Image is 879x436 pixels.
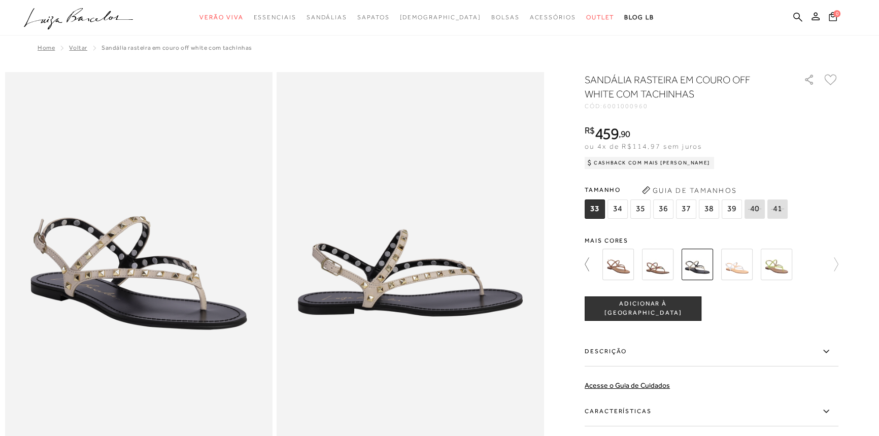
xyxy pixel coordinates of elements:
[624,14,654,21] span: BLOG LB
[721,249,753,280] img: SANDÁLIA RASTEIRA EM COURO PRATA COM TACHINHAS
[602,249,634,280] img: SANDÁLIA RASTEIRA EM COURO CARAMELO COM TACHINHAS
[585,397,838,426] label: Características
[603,103,648,110] span: 6001000960
[761,249,792,280] img: SANDÁLIA RASTEIRA EM COURO VERDE PERIDOT COM TACHINHAS
[586,14,615,21] span: Outlet
[745,199,765,219] span: 40
[833,10,840,17] span: 0
[585,337,838,366] label: Descrição
[585,126,595,135] i: R$
[585,73,775,101] h1: SANDÁLIA RASTEIRA EM COURO OFF WHITE COM TACHINHAS
[585,381,670,389] a: Acesse o Guia de Cuidados
[653,199,673,219] span: 36
[595,124,619,143] span: 459
[38,44,55,51] a: Home
[619,129,630,139] i: ,
[607,199,628,219] span: 34
[767,199,788,219] span: 41
[586,8,615,27] a: categoryNavScreenReaderText
[69,44,87,51] a: Voltar
[491,14,520,21] span: Bolsas
[624,8,654,27] a: BLOG LB
[530,8,576,27] a: categoryNavScreenReaderText
[722,199,742,219] span: 39
[102,44,252,51] span: SANDÁLIA RASTEIRA EM COURO OFF WHITE COM TACHINHAS
[253,8,296,27] a: categoryNavScreenReaderText
[585,296,701,321] button: ADICIONAR À [GEOGRAPHIC_DATA]
[585,238,838,244] span: Mais cores
[630,199,651,219] span: 35
[585,103,788,109] div: CÓD:
[307,14,347,21] span: Sandálias
[585,299,701,317] span: ADICIONAR À [GEOGRAPHIC_DATA]
[585,182,790,197] span: Tamanho
[399,14,481,21] span: [DEMOGRAPHIC_DATA]
[357,14,389,21] span: Sapatos
[676,199,696,219] span: 37
[399,8,481,27] a: noSubCategoriesText
[682,249,713,280] img: SANDÁLIA RASTEIRA EM COURO OFF WHITE COM TACHINHAS
[638,182,740,198] button: Guia de Tamanhos
[199,8,243,27] a: categoryNavScreenReaderText
[585,199,605,219] span: 33
[357,8,389,27] a: categoryNavScreenReaderText
[699,199,719,219] span: 38
[530,14,576,21] span: Acessórios
[621,128,630,139] span: 90
[491,8,520,27] a: categoryNavScreenReaderText
[585,157,714,169] div: Cashback com Mais [PERSON_NAME]
[307,8,347,27] a: categoryNavScreenReaderText
[585,142,702,150] span: ou 4x de R$114,97 sem juros
[826,11,840,25] button: 0
[199,14,243,21] span: Verão Viva
[642,249,673,280] img: SANDÁLIA RASTEIRA EM COURO CASTANHO COM TACHINHAS
[253,14,296,21] span: Essenciais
